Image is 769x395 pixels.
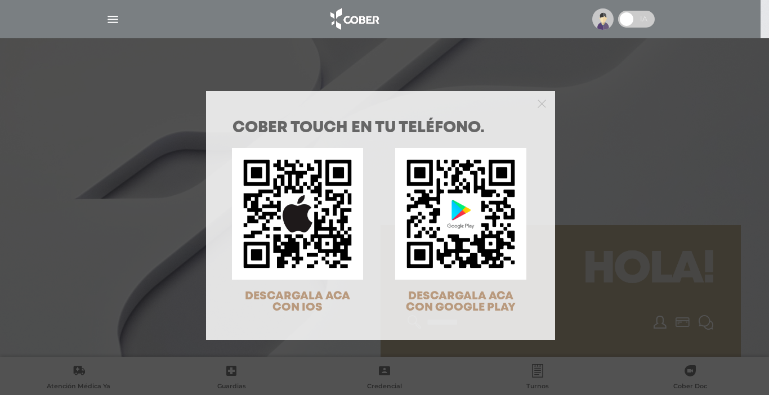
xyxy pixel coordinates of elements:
[232,148,363,279] img: qr-code
[395,148,526,279] img: qr-code
[245,291,350,313] span: DESCARGALA ACA CON IOS
[406,291,516,313] span: DESCARGALA ACA CON GOOGLE PLAY
[233,120,529,136] h1: COBER TOUCH en tu teléfono.
[538,98,546,108] button: Close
